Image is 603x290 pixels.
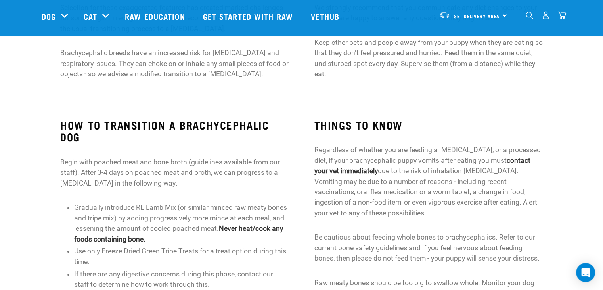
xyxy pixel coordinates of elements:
[558,11,566,19] img: home-icon@2x.png
[439,12,450,19] img: van-moving.png
[74,269,289,290] li: If there are any digestive concerns during this phase, contact our staff to determine how to work...
[576,263,595,282] div: Open Intercom Messenger
[314,37,542,79] p: Keep other pets and people away from your puppy when they are eating so that they don’t feel pres...
[117,0,195,32] a: Raw Education
[303,0,350,32] a: Vethub
[84,10,97,22] a: Cat
[74,224,283,243] strong: Never heat/cook any foods containing bone.
[60,119,289,143] h3: HOW TO TRANSITION A BRACHYCEPHALIC DOG
[42,10,56,22] a: Dog
[526,12,533,19] img: home-icon-1@2x.png
[314,119,542,131] h3: THINGS TO KNOW
[74,202,289,244] li: Gradually introduce RE Lamb Mix (or similar minced raw meaty bones and tripe mix) by adding progr...
[60,157,289,188] p: Begin with poached meat and bone broth (guidelines available from our staff). After 3-4 days on p...
[74,246,289,267] li: Use only Freeze Dried Green Tripe Treats for a treat option during this time.
[60,48,289,79] p: Brachycephalic breeds have an increased risk for [MEDICAL_DATA] and respiratory issues. They can ...
[314,145,542,218] p: Regardless of whether you are feeding a [MEDICAL_DATA], or a processed diet, if your brachycephal...
[454,15,500,17] span: Set Delivery Area
[195,0,303,32] a: Get started with Raw
[314,232,542,263] p: Be cautious about feeding whole bones to brachycephalics. Refer to our current bone safety guidel...
[542,11,550,19] img: user.png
